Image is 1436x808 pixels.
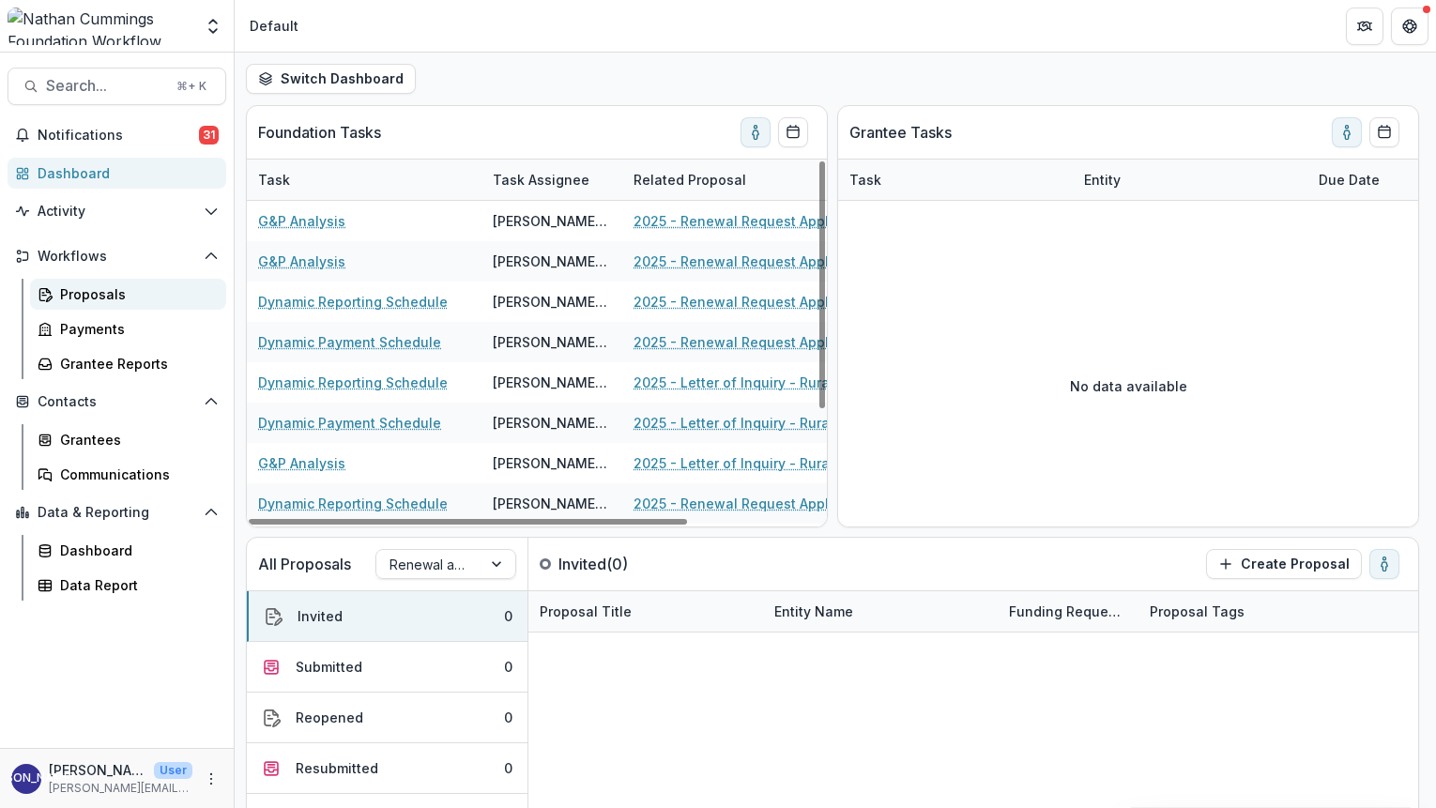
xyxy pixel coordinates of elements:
div: Task [247,160,481,200]
p: [PERSON_NAME][EMAIL_ADDRESS][PERSON_NAME][DOMAIN_NAME] [49,780,192,797]
div: Entity Name [763,591,998,632]
div: Proposal Title [528,602,643,621]
button: toggle-assigned-to-me [741,117,771,147]
div: Task Assignee [481,170,601,190]
div: Funding Requested [998,591,1138,632]
div: Grantees [60,430,211,450]
button: Create Proposal [1206,549,1362,579]
a: Dynamic Reporting Schedule [258,292,448,312]
div: 0 [504,758,512,778]
span: Activity [38,204,196,220]
p: No data available [1070,376,1187,396]
span: Notifications [38,128,199,144]
a: Dashboard [8,158,226,189]
span: Workflows [38,249,196,265]
nav: breadcrumb [242,12,306,39]
a: Proposals [30,279,226,310]
p: Foundation Tasks [258,121,381,144]
div: Due Date [1307,170,1391,190]
div: Proposal Tags [1138,602,1256,621]
div: Task Assignee [481,160,622,200]
button: Invited0 [247,591,527,642]
div: [PERSON_NAME] San [PERSON_NAME] [493,332,611,352]
div: Grantee Reports [60,354,211,374]
a: G&P Analysis [258,252,345,271]
div: Entity Name [763,602,864,621]
div: Proposal Title [528,591,763,632]
button: Open entity switcher [200,8,226,45]
span: Data & Reporting [38,505,196,521]
a: Grantee Reports [30,348,226,379]
a: 2025 - Letter of Inquiry - Rural Beacon [634,453,846,473]
div: Proposal Tags [1138,591,1373,632]
div: Task [247,170,301,190]
span: Contacts [38,394,196,410]
button: Search... [8,68,226,105]
div: [PERSON_NAME] San [PERSON_NAME] [493,453,611,473]
button: Open Contacts [8,387,226,417]
div: 0 [504,606,512,626]
button: Open Activity [8,196,226,226]
div: Related Proposal [622,170,757,190]
button: Reopened0 [247,693,527,743]
div: Related Proposal [622,160,857,200]
p: Grantee Tasks [849,121,952,144]
a: Grantees [30,424,226,455]
button: Calendar [1369,117,1399,147]
button: toggle-assigned-to-me [1369,549,1399,579]
button: Resubmitted0 [247,743,527,794]
a: Dashboard [30,535,226,566]
div: Dashboard [60,541,211,560]
p: User [154,762,192,779]
button: Open Workflows [8,241,226,271]
button: Notifications31 [8,120,226,150]
a: 2025 - Renewal Request Application [634,252,846,271]
div: Resubmitted [296,758,378,778]
a: Dynamic Reporting Schedule [258,494,448,513]
div: [PERSON_NAME] San [PERSON_NAME] [493,292,611,312]
div: 0 [504,657,512,677]
a: Data Report [30,570,226,601]
div: [PERSON_NAME] San [PERSON_NAME] [493,413,611,433]
span: 31 [199,126,219,145]
div: Submitted [296,657,362,677]
div: Default [250,16,298,36]
div: Payments [60,319,211,339]
button: Switch Dashboard [246,64,416,94]
a: Dynamic Payment Schedule [258,413,441,433]
p: All Proposals [258,553,351,575]
button: More [200,768,222,790]
a: 2025 - Renewal Request Application [634,211,846,231]
div: 0 [504,708,512,727]
a: G&P Analysis [258,453,345,473]
div: Task [838,170,893,190]
p: [PERSON_NAME] San [PERSON_NAME] [49,760,146,780]
a: 2025 - Renewal Request Application [634,292,846,312]
a: Dynamic Reporting Schedule [258,373,448,392]
a: 2025 - Renewal Request Application [634,494,846,513]
div: Reopened [296,708,363,727]
button: Submitted0 [247,642,527,693]
a: 2025 - Letter of Inquiry - Rural Beacon [634,413,846,433]
div: Funding Requested [998,602,1138,621]
div: [PERSON_NAME] San [PERSON_NAME] [493,211,611,231]
div: ⌘ + K [173,76,210,97]
div: Proposals [60,284,211,304]
button: Calendar [778,117,808,147]
div: Entity [1073,160,1307,200]
a: 2025 - Letter of Inquiry - Rural Beacon [634,373,846,392]
div: Task [838,160,1073,200]
div: Invited [298,606,343,626]
a: Payments [30,313,226,344]
a: 2025 - Renewal Request Application [634,332,846,352]
div: Entity [1073,170,1132,190]
span: Search... [46,77,165,95]
button: Partners [1346,8,1383,45]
